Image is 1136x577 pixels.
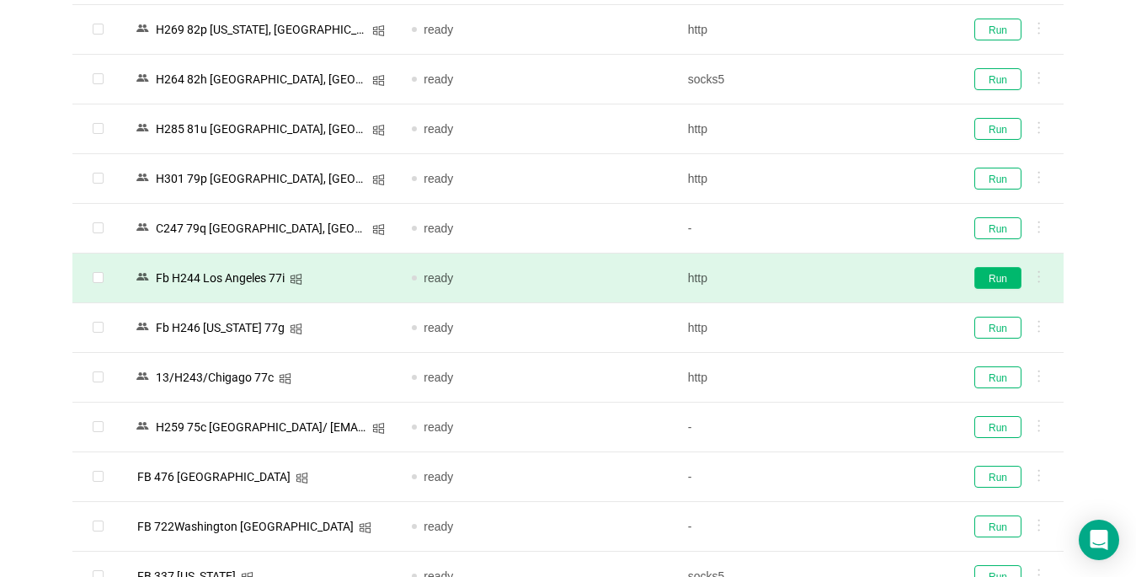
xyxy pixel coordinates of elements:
[675,5,950,55] td: http
[151,267,290,289] div: Fb Н244 Los Angeles 77i
[424,271,453,285] span: ready
[675,452,950,502] td: -
[372,422,385,435] i: icon: windows
[974,366,1021,388] button: Run
[372,174,385,186] i: icon: windows
[151,68,372,90] div: Н264 82h [GEOGRAPHIC_DATA], [GEOGRAPHIC_DATA]/ [EMAIL_ADDRESS][DOMAIN_NAME]
[279,372,291,385] i: icon: windows
[974,68,1021,90] button: Run
[424,371,453,384] span: ready
[132,516,359,537] div: FB 722Washington [GEOGRAPHIC_DATA]
[151,19,372,40] div: Н269 82p [US_STATE], [GEOGRAPHIC_DATA]/ [EMAIL_ADDRESS][DOMAIN_NAME]
[424,470,453,484] span: ready
[675,303,950,353] td: http
[974,267,1021,289] button: Run
[424,321,453,334] span: ready
[675,154,950,204] td: http
[372,223,385,236] i: icon: windows
[974,19,1021,40] button: Run
[372,124,385,136] i: icon: windows
[151,118,372,140] div: Н285 81u [GEOGRAPHIC_DATA], [GEOGRAPHIC_DATA]/ [EMAIL_ADDRESS][DOMAIN_NAME]
[151,416,372,438] div: Н259 75c [GEOGRAPHIC_DATA]/ [EMAIL_ADDRESS][DOMAIN_NAME]
[151,317,290,339] div: Fb Н246 [US_STATE] 77g
[372,74,385,87] i: icon: windows
[974,416,1021,438] button: Run
[372,24,385,37] i: icon: windows
[151,366,279,388] div: 13/Н243/Chigago 77c
[359,521,371,534] i: icon: windows
[974,466,1021,488] button: Run
[424,172,453,185] span: ready
[132,466,296,488] div: FB 476 [GEOGRAPHIC_DATA]
[974,168,1021,190] button: Run
[974,317,1021,339] button: Run
[974,516,1021,537] button: Run
[675,353,950,403] td: http
[424,420,453,434] span: ready
[675,55,950,104] td: socks5
[974,217,1021,239] button: Run
[424,23,453,36] span: ready
[675,403,950,452] td: -
[424,122,453,136] span: ready
[290,273,302,286] i: icon: windows
[675,254,950,303] td: http
[151,168,372,190] div: Н301 79p [GEOGRAPHIC_DATA], [GEOGRAPHIC_DATA] | [EMAIL_ADDRESS][DOMAIN_NAME]
[151,217,372,239] div: C247 79q [GEOGRAPHIC_DATA], [GEOGRAPHIC_DATA] | [EMAIL_ADDRESS][DOMAIN_NAME]
[424,72,453,86] span: ready
[424,520,453,533] span: ready
[675,502,950,552] td: -
[1079,520,1119,560] div: Open Intercom Messenger
[296,472,308,484] i: icon: windows
[675,204,950,254] td: -
[424,222,453,235] span: ready
[974,118,1021,140] button: Run
[675,104,950,154] td: http
[290,323,302,335] i: icon: windows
